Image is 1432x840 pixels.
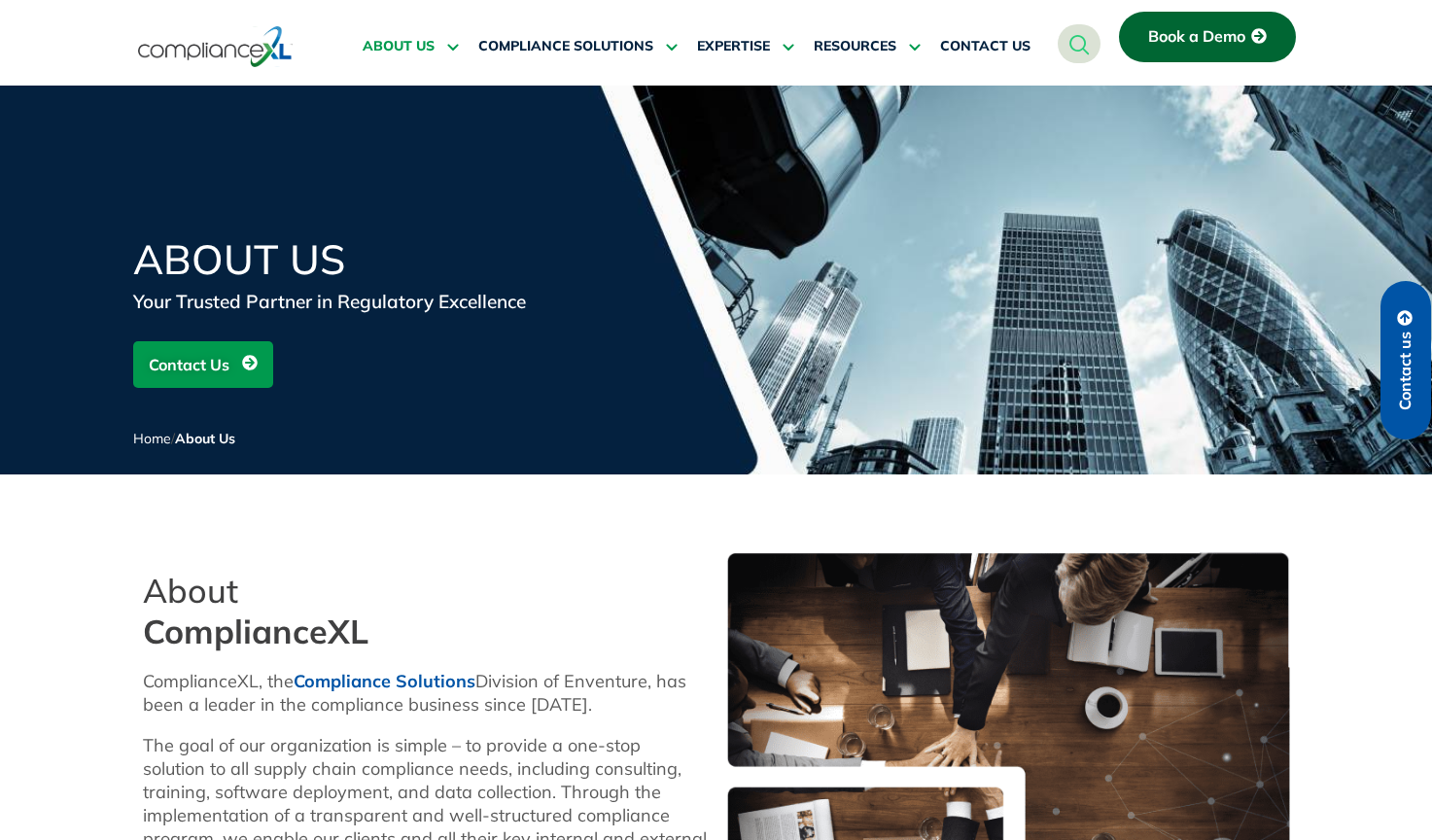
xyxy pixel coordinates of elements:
[133,430,235,447] span: /
[1058,24,1100,63] a: navsearch-button
[478,38,653,55] span: COMPLIANCE SOLUTIONS
[149,346,229,383] span: Contact Us
[143,571,707,652] h2: About
[697,23,794,70] a: EXPERTISE
[143,611,368,652] span: ComplianceXL
[478,23,678,70] a: COMPLIANCE SOLUTIONS
[814,38,896,55] span: RESOURCES
[940,23,1030,70] a: CONTACT US
[133,341,273,388] a: Contact Us
[814,23,921,70] a: RESOURCES
[1397,332,1415,410] span: Contact us
[133,430,171,447] a: Home
[1148,28,1245,46] span: Book a Demo
[940,38,1030,55] span: CONTACT US
[133,239,600,280] h1: About Us
[1119,12,1296,62] a: Book a Demo
[363,38,435,55] span: ABOUT US
[1380,281,1431,439] a: Contact us
[175,430,235,447] span: About Us
[138,24,293,69] img: logo-one.svg
[697,38,770,55] span: EXPERTISE
[294,670,475,692] a: Compliance Solutions
[143,670,707,717] p: ComplianceXL, the Division of Enventure, has been a leader in the compliance business since [DATE].
[133,288,600,315] div: Your Trusted Partner in Regulatory Excellence
[363,23,459,70] a: ABOUT US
